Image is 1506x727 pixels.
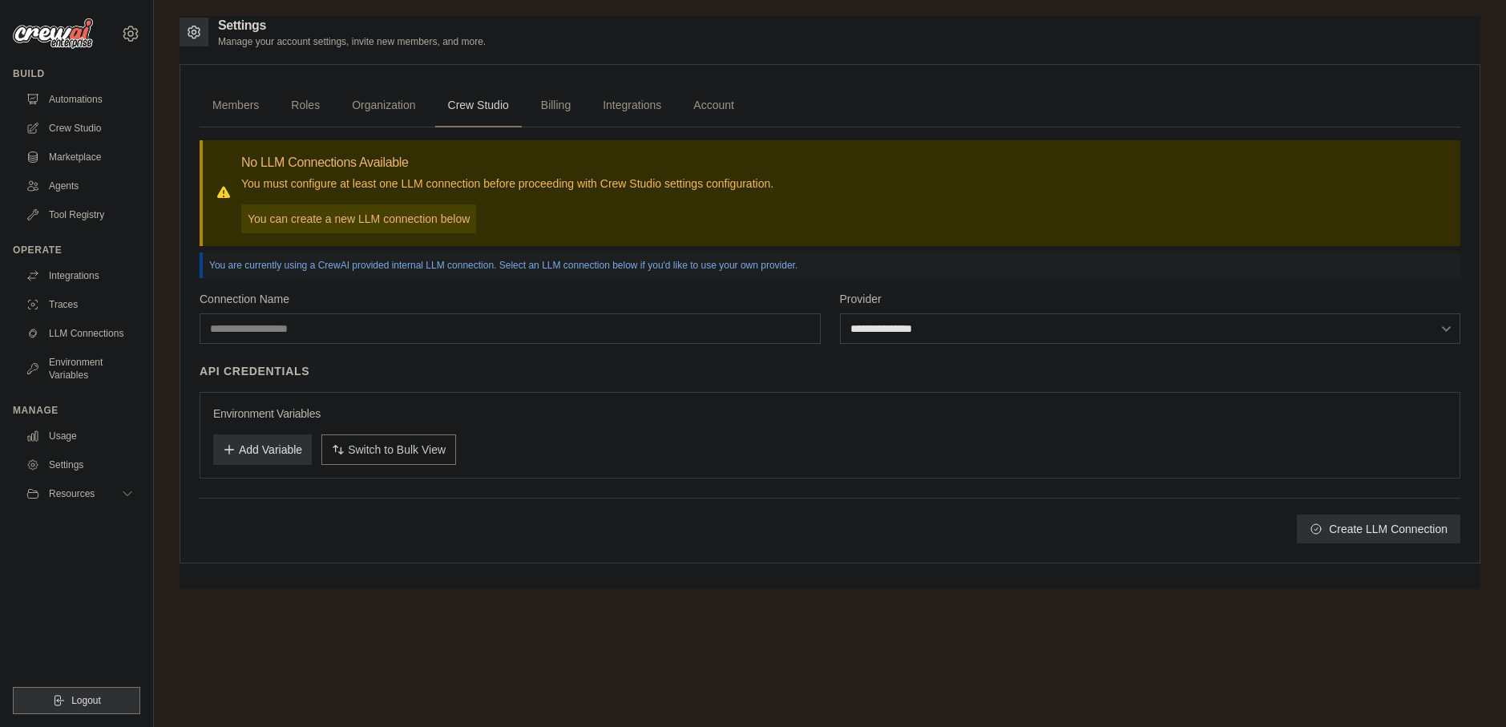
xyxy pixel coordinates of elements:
[19,349,140,388] a: Environment Variables
[241,204,476,233] p: You can create a new LLM connection below
[13,18,93,49] img: Logo
[19,292,140,317] a: Traces
[19,144,140,170] a: Marketplace
[348,442,446,458] span: Switch to Bulk View
[19,87,140,112] a: Automations
[278,84,333,127] a: Roles
[13,67,140,80] div: Build
[19,321,140,346] a: LLM Connections
[19,481,140,507] button: Resources
[19,423,140,449] a: Usage
[213,406,1447,422] h3: Environment Variables
[49,487,95,500] span: Resources
[1297,515,1460,543] button: Create LLM Connection
[840,291,1461,307] label: Provider
[200,363,309,379] h4: API Credentials
[241,176,773,192] p: You must configure at least one LLM connection before proceeding with Crew Studio settings config...
[435,84,522,127] a: Crew Studio
[218,35,486,48] p: Manage your account settings, invite new members, and more.
[19,452,140,478] a: Settings
[339,84,428,127] a: Organization
[213,434,312,465] button: Add Variable
[13,687,140,714] button: Logout
[680,84,747,127] a: Account
[321,434,456,465] button: Switch to Bulk View
[13,404,140,417] div: Manage
[200,84,272,127] a: Members
[19,202,140,228] a: Tool Registry
[200,291,821,307] label: Connection Name
[528,84,583,127] a: Billing
[13,244,140,256] div: Operate
[590,84,674,127] a: Integrations
[241,153,773,172] h3: No LLM Connections Available
[209,259,1454,272] p: You are currently using a CrewAI provided internal LLM connection. Select an LLM connection below...
[218,16,486,35] h2: Settings
[71,694,101,707] span: Logout
[19,173,140,199] a: Agents
[19,115,140,141] a: Crew Studio
[19,263,140,289] a: Integrations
